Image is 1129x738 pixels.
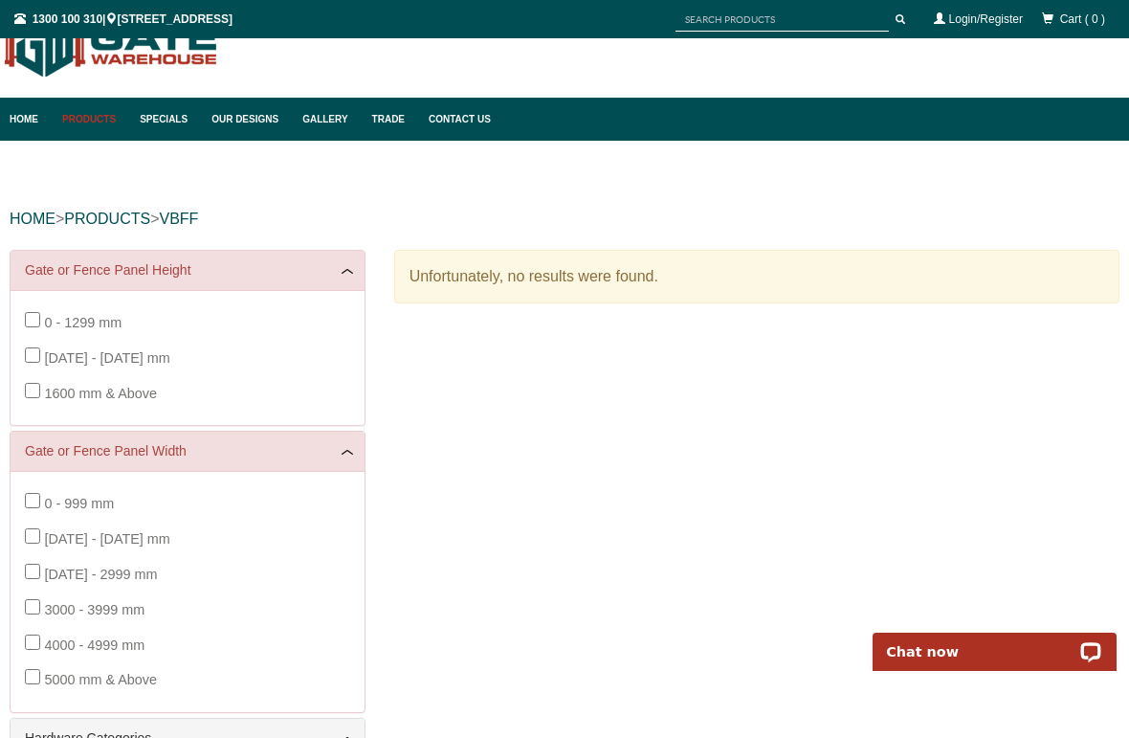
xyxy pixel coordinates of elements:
[44,496,114,511] span: 0 - 999 mm
[10,189,1119,250] div: > >
[53,98,130,141] a: Products
[44,602,144,617] span: 3000 - 3999 mm
[44,386,157,401] span: 1600 mm & Above
[159,211,198,227] a: vbff
[675,8,889,32] input: SEARCH PRODUCTS
[64,211,150,227] a: PRODUCTS
[33,12,102,26] a: 1300 100 310
[44,350,169,366] span: [DATE] - [DATE] mm
[1060,12,1105,26] span: Cart ( 0 )
[14,12,232,26] span: | [STREET_ADDRESS]
[10,98,53,141] a: Home
[10,211,55,227] a: HOME
[860,611,1129,671] iframe: LiveChat chat widget
[293,98,362,141] a: Gallery
[44,567,157,582] span: [DATE] - 2999 mm
[44,315,122,330] span: 0 - 1299 mm
[44,531,169,547] span: [DATE] - [DATE] mm
[44,672,157,687] span: 5000 mm & Above
[949,12,1023,26] a: Login/Register
[394,250,1119,303] div: Unfortunately, no results were found.
[25,260,350,280] a: Gate or Fence Panel Height
[44,637,144,653] span: 4000 - 4999 mm
[25,441,350,461] a: Gate or Fence Panel Width
[363,98,419,141] a: Trade
[130,98,202,141] a: Specials
[419,98,491,141] a: Contact Us
[202,98,293,141] a: Our Designs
